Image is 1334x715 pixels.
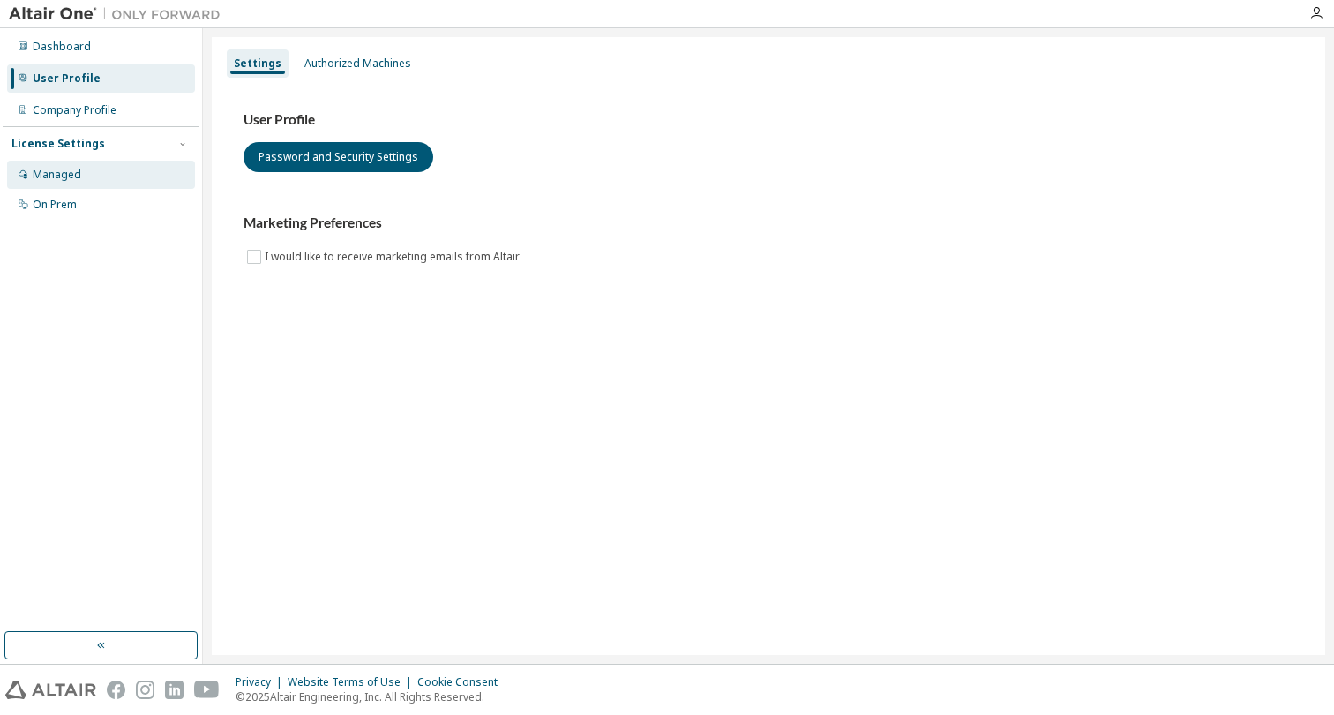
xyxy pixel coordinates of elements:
[304,56,411,71] div: Authorized Machines
[265,246,523,267] label: I would like to receive marketing emails from Altair
[33,198,77,212] div: On Prem
[33,40,91,54] div: Dashboard
[33,103,116,117] div: Company Profile
[244,111,1293,129] h3: User Profile
[234,56,281,71] div: Settings
[33,168,81,182] div: Managed
[33,71,101,86] div: User Profile
[165,681,184,699] img: linkedin.svg
[244,142,433,172] button: Password and Security Settings
[107,681,125,699] img: facebook.svg
[288,675,417,689] div: Website Terms of Use
[244,214,1293,232] h3: Marketing Preferences
[236,689,508,704] p: © 2025 Altair Engineering, Inc. All Rights Reserved.
[136,681,154,699] img: instagram.svg
[9,5,229,23] img: Altair One
[194,681,220,699] img: youtube.svg
[417,675,508,689] div: Cookie Consent
[236,675,288,689] div: Privacy
[11,137,105,151] div: License Settings
[5,681,96,699] img: altair_logo.svg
